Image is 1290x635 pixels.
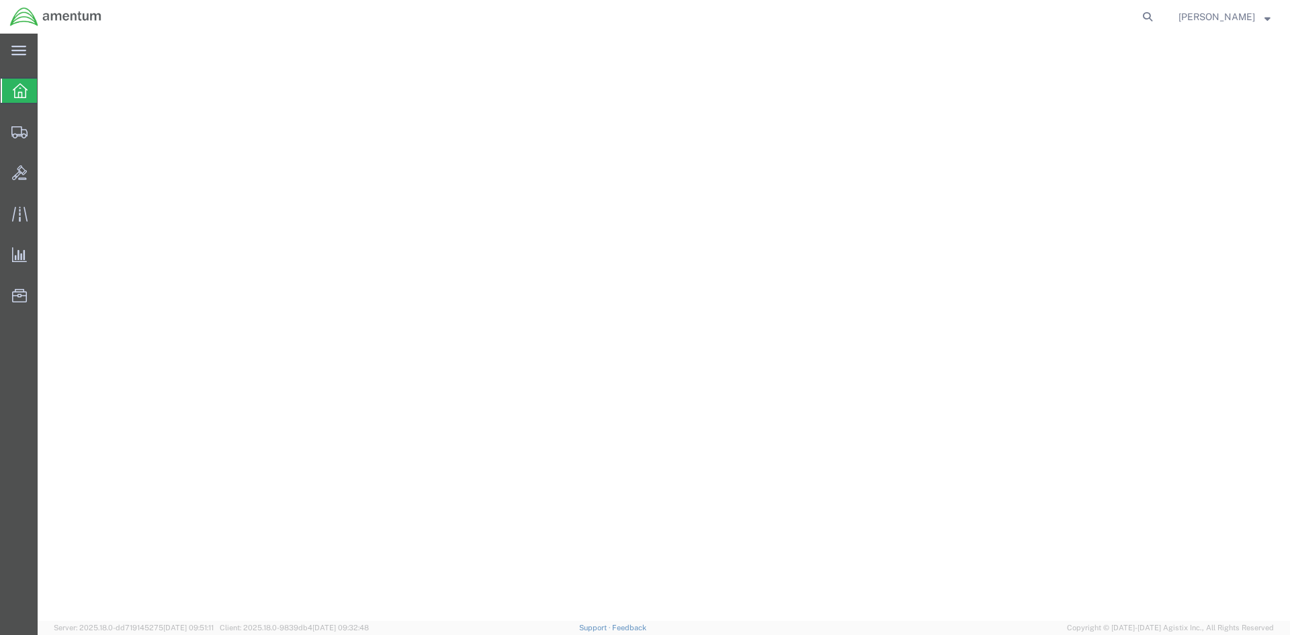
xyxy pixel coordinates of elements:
a: Support [579,624,613,632]
button: [PERSON_NAME] [1178,9,1271,25]
span: Jessica White [1178,9,1255,24]
span: Copyright © [DATE]-[DATE] Agistix Inc., All Rights Reserved [1067,622,1274,634]
a: Feedback [612,624,646,632]
iframe: FS Legacy Container [38,34,1290,621]
span: [DATE] 09:51:11 [163,624,214,632]
span: Server: 2025.18.0-dd719145275 [54,624,214,632]
img: logo [9,7,102,27]
span: [DATE] 09:32:48 [312,624,369,632]
span: Client: 2025.18.0-9839db4 [220,624,369,632]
